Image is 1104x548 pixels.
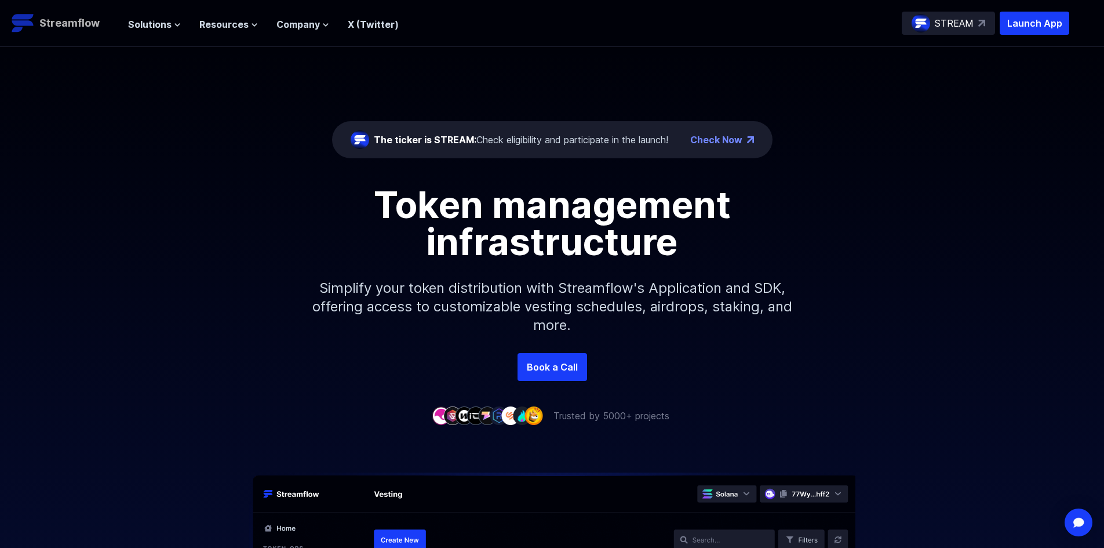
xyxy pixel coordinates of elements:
p: STREAM [935,16,974,30]
a: X (Twitter) [348,19,399,30]
span: The ticker is STREAM: [374,134,476,146]
p: Simplify your token distribution with Streamflow's Application and SDK, offering access to custom... [303,260,801,353]
img: Streamflow Logo [12,12,35,35]
a: Check Now [690,133,742,147]
span: Company [276,17,320,31]
p: Trusted by 5000+ projects [553,409,669,423]
button: Resources [199,17,258,31]
p: Streamflow [39,15,100,31]
a: Book a Call [518,353,587,381]
img: company-5 [478,407,497,424]
button: Launch App [1000,12,1069,35]
a: Streamflow [12,12,116,35]
img: company-4 [467,407,485,424]
span: Resources [199,17,249,31]
img: company-9 [524,407,543,424]
img: company-3 [455,407,473,424]
img: company-2 [443,407,462,424]
h1: Token management infrastructure [292,186,813,260]
button: Company [276,17,329,31]
img: top-right-arrow.svg [978,20,985,27]
div: Check eligibility and participate in the launch! [374,133,668,147]
img: company-1 [432,407,450,424]
div: Open Intercom Messenger [1065,509,1092,536]
img: streamflow-logo-circle.png [912,14,930,32]
img: top-right-arrow.png [747,136,754,143]
span: Solutions [128,17,172,31]
img: company-6 [490,407,508,424]
button: Solutions [128,17,181,31]
img: company-7 [501,407,520,424]
a: STREAM [902,12,995,35]
img: streamflow-logo-circle.png [351,130,369,149]
img: company-8 [513,407,531,424]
